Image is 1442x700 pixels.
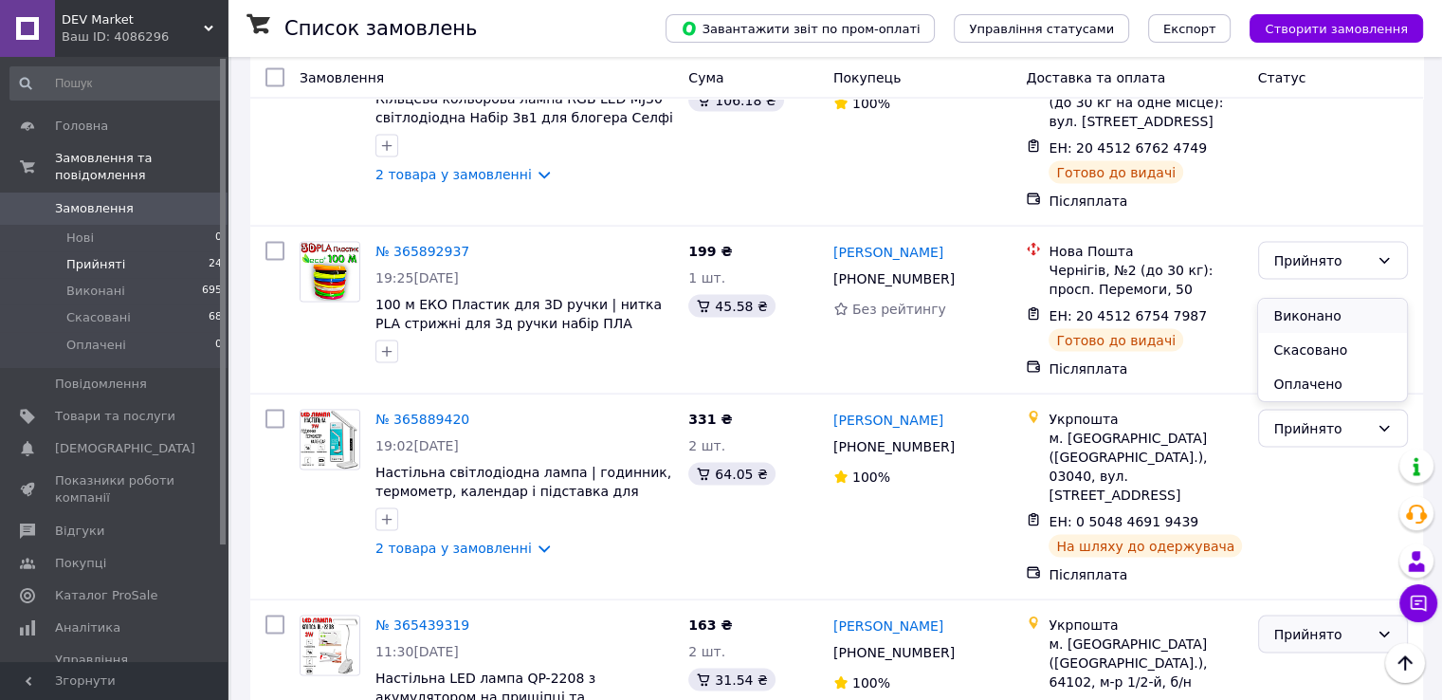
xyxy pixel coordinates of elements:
span: Прийняті [66,256,125,273]
a: № 365889420 [375,412,469,427]
span: Статус [1258,70,1306,85]
div: [PHONE_NUMBER] [830,266,958,292]
a: № 365892937 [375,244,469,259]
span: Замовлення [300,70,384,85]
div: На шляху до одержувача [1049,535,1242,558]
a: 2 товара у замовленні [375,167,532,182]
a: Фото товару [300,616,360,676]
button: Чат з покупцем [1399,584,1437,622]
img: Фото товару [301,411,359,470]
a: 100 м ЕКО Пластик для 3D ручки | нитка PLA стрижні для 3д ручки набір ПЛА пластику для 3д ручки [375,297,662,350]
div: м. [GEOGRAPHIC_DATA] ([GEOGRAPHIC_DATA].), 64102, м-р 1/2-й, б/н [1049,635,1242,691]
span: 0 [215,337,222,354]
a: № 365439319 [375,617,469,633]
span: Покупці [55,555,106,572]
span: 695 [202,283,222,300]
span: 0 [215,230,222,247]
span: ЕН: 20 4512 6762 4749 [1049,140,1207,156]
span: Покупець [833,70,901,85]
a: Створити замовлення [1231,20,1423,35]
a: Фото товару [300,410,360,470]
button: Експорт [1148,14,1232,43]
span: Відгуки [55,523,104,540]
span: Виконані [66,283,125,300]
span: 2 шт. [688,644,725,659]
div: Нова Пошта [1049,242,1242,261]
span: Нові [66,230,94,247]
span: 19:25[DATE] [375,270,459,286]
div: Післяплата [1049,565,1242,584]
input: Пошук [9,66,224,101]
button: Створити замовлення [1250,14,1423,43]
span: 2 шт. [688,438,725,453]
a: [PERSON_NAME] [833,411,943,430]
div: Післяплата [1049,192,1242,211]
span: ЕН: 20 4512 6754 7987 [1049,308,1207,323]
span: 68 [209,309,222,326]
span: Оплачені [66,337,126,354]
span: 163 ₴ [688,617,732,633]
img: Фото товару [301,617,359,675]
h1: Список замовлень [284,17,477,40]
div: 45.58 ₴ [688,295,775,318]
div: м. [GEOGRAPHIC_DATA] ([GEOGRAPHIC_DATA].), 03040, вул. [STREET_ADDRESS] [1049,429,1242,505]
div: Ваш ID: 4086296 [62,28,228,46]
span: Аналітика [55,619,120,636]
div: Готово до видачі [1049,161,1183,184]
span: Показники роботи компанії [55,472,175,507]
span: Каталог ProSale [55,587,157,604]
span: Створити замовлення [1265,22,1408,36]
span: Управління сайтом [55,652,175,686]
span: 1 шт. [688,270,725,286]
span: Без рейтингу [852,302,946,317]
div: 64.05 ₴ [688,463,775,486]
div: Післяплата [1049,359,1242,378]
li: Виконано [1258,299,1406,333]
span: Повідомлення [55,376,147,393]
div: [PHONE_NUMBER] [830,433,958,460]
span: 331 ₴ [688,412,732,427]
button: Завантажити звіт по пром-оплаті [666,14,935,43]
div: Прийнято [1274,250,1369,271]
span: Доставка та оплата [1026,70,1165,85]
button: Наверх [1385,643,1425,683]
div: Готово до видачі [1049,329,1183,352]
span: 11:30[DATE] [375,644,459,659]
a: [PERSON_NAME] [833,243,943,262]
div: Укрпошта [1049,410,1242,429]
span: 199 ₴ [688,244,732,259]
span: 100% [852,96,890,111]
a: Фото товару [300,242,360,303]
span: [DEMOGRAPHIC_DATA] [55,440,195,457]
span: 19:02[DATE] [375,438,459,453]
li: Скасовано [1258,333,1406,367]
span: Замовлення та повідомлення [55,150,228,184]
button: Управління статусами [954,14,1129,43]
div: 106.18 ₴ [688,89,783,112]
span: Замовлення [55,200,134,217]
span: Скасовані [66,309,131,326]
span: Товари та послуги [55,408,175,425]
span: Завантажити звіт по пром-оплаті [681,20,920,37]
a: Кільцева кольорова лампа RGB LED MJ30 світлодіодна Набір 3в1 для блогера Cелфі кільце зі штативом... [375,91,673,144]
div: Укрпошта [1049,616,1242,635]
a: Настільна світлодіодна лампа | годинник, термометр, календар і підставка для телефона LED Table L... [375,465,671,537]
div: 31.54 ₴ [688,669,775,691]
li: Оплачено [1258,367,1406,401]
span: Експорт [1163,22,1216,36]
span: 100% [852,470,890,485]
img: Фото товару [301,243,359,302]
div: Прийнято [1274,624,1369,645]
div: Прийнято [1274,418,1369,439]
span: 24 [209,256,222,273]
a: 2 товара у замовленні [375,541,532,556]
span: Cума [688,70,723,85]
div: Чернігів, №2 (до 30 кг): просп. Перемоги, 50 [1049,261,1242,299]
span: Головна [55,118,108,135]
span: DEV Market [62,11,204,28]
span: 100% [852,675,890,691]
div: [PHONE_NUMBER] [830,639,958,666]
